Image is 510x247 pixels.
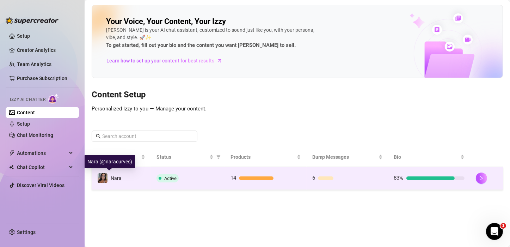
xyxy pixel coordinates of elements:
[17,33,30,39] a: Setup
[17,76,67,81] a: Purchase Subscription
[17,182,64,188] a: Discover Viral Videos
[9,165,14,170] img: Chat Copilot
[48,94,59,104] img: AI Chatter
[164,176,177,181] span: Active
[156,153,208,161] span: Status
[92,147,151,167] th: Name
[92,106,207,112] span: Personalized Izzy to you — Manage your content.
[17,162,67,173] span: Chat Copilot
[17,147,67,159] span: Automations
[312,153,377,161] span: Bump Messages
[111,175,122,181] span: Nara
[6,17,59,24] img: logo-BBDzfeDw.svg
[394,153,459,161] span: Bio
[476,173,487,184] button: right
[231,175,236,181] span: 14
[312,175,315,181] span: 6
[486,223,503,240] iframe: Intercom live chat
[307,147,388,167] th: Bump Messages
[225,147,307,167] th: Products
[479,176,484,181] span: right
[106,57,214,65] span: Learn how to set up your content for best results
[151,147,225,167] th: Status
[394,175,404,181] span: 83%
[17,132,53,138] a: Chat Monitoring
[97,153,140,161] span: Name
[96,134,101,139] span: search
[393,6,503,78] img: ai-chatter-content-library-cLFOSyPT.png
[106,55,228,66] a: Learn how to set up your content for best results
[215,152,222,162] span: filter
[17,61,51,67] a: Team Analytics
[17,121,30,127] a: Setup
[216,57,223,64] span: arrow-right
[216,155,221,159] span: filter
[500,223,506,229] span: 1
[17,229,36,235] a: Settings
[92,89,503,101] h3: Content Setup
[231,153,295,161] span: Products
[106,17,226,26] h2: Your Voice, Your Content, Your Izzy
[106,42,296,48] strong: To get started, fill out your bio and the content you want [PERSON_NAME] to sell.
[17,44,73,56] a: Creator Analytics
[102,132,188,140] input: Search account
[98,173,107,183] img: Nara
[106,26,318,50] div: [PERSON_NAME] is your AI chat assistant, customized to sound just like you, with your persona, vi...
[388,147,470,167] th: Bio
[10,96,45,103] span: Izzy AI Chatter
[17,110,35,115] a: Content
[9,150,15,156] span: thunderbolt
